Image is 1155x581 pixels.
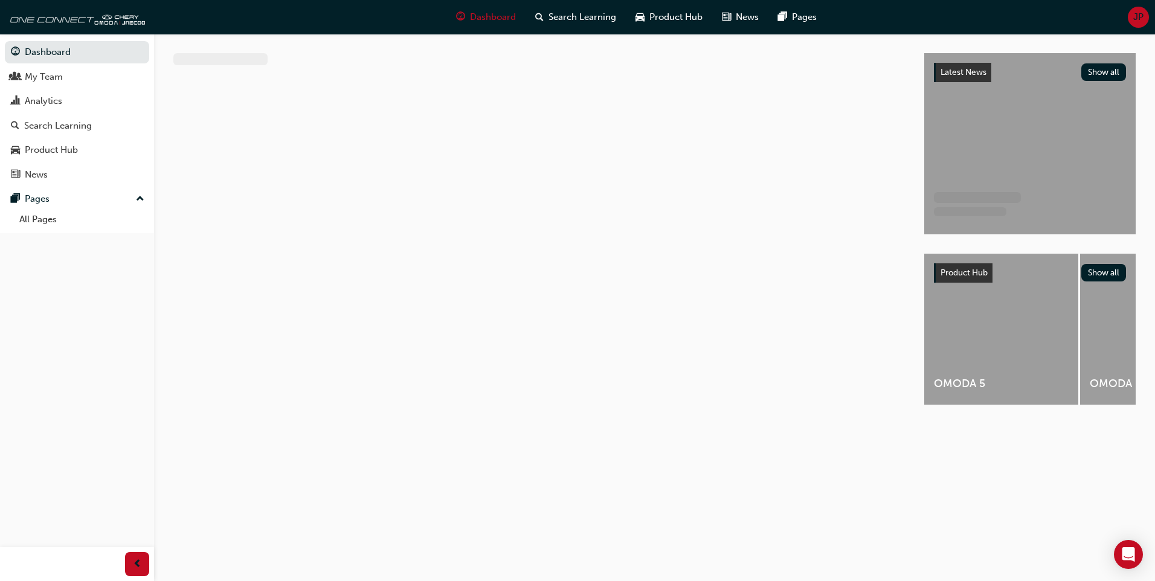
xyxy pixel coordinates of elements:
a: Latest NewsShow all [934,63,1126,82]
button: Pages [5,188,149,210]
a: pages-iconPages [768,5,826,30]
span: people-icon [11,72,20,83]
img: oneconnect [6,5,145,29]
a: news-iconNews [712,5,768,30]
a: Product HubShow all [934,263,1126,283]
div: Search Learning [24,119,92,133]
a: All Pages [14,210,149,229]
span: Product Hub [649,10,703,24]
a: Search Learning [5,115,149,137]
button: Show all [1081,63,1127,81]
span: JP [1133,10,1144,24]
div: News [25,168,48,182]
span: Pages [792,10,817,24]
span: guage-icon [11,47,20,58]
a: Dashboard [5,41,149,63]
span: news-icon [722,10,731,25]
div: My Team [25,70,63,84]
span: Search Learning [549,10,616,24]
div: Product Hub [25,143,78,157]
span: Product Hub [941,268,988,278]
a: Product Hub [5,139,149,161]
span: car-icon [11,145,20,156]
span: search-icon [11,121,19,132]
button: Show all [1081,264,1127,281]
span: News [736,10,759,24]
span: pages-icon [11,194,20,205]
a: car-iconProduct Hub [626,5,712,30]
a: guage-iconDashboard [446,5,526,30]
span: news-icon [11,170,20,181]
span: Latest News [941,67,986,77]
div: Open Intercom Messenger [1114,540,1143,569]
span: guage-icon [456,10,465,25]
a: OMODA 5 [924,254,1078,405]
a: News [5,164,149,186]
span: Dashboard [470,10,516,24]
a: search-iconSearch Learning [526,5,626,30]
span: search-icon [535,10,544,25]
button: JP [1128,7,1149,28]
span: pages-icon [778,10,787,25]
span: car-icon [635,10,645,25]
div: Analytics [25,94,62,108]
span: chart-icon [11,96,20,107]
span: prev-icon [133,557,142,572]
span: OMODA 5 [934,377,1069,391]
a: My Team [5,66,149,88]
span: up-icon [136,191,144,207]
a: Analytics [5,90,149,112]
div: Pages [25,192,50,206]
button: DashboardMy TeamAnalyticsSearch LearningProduct HubNews [5,39,149,188]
